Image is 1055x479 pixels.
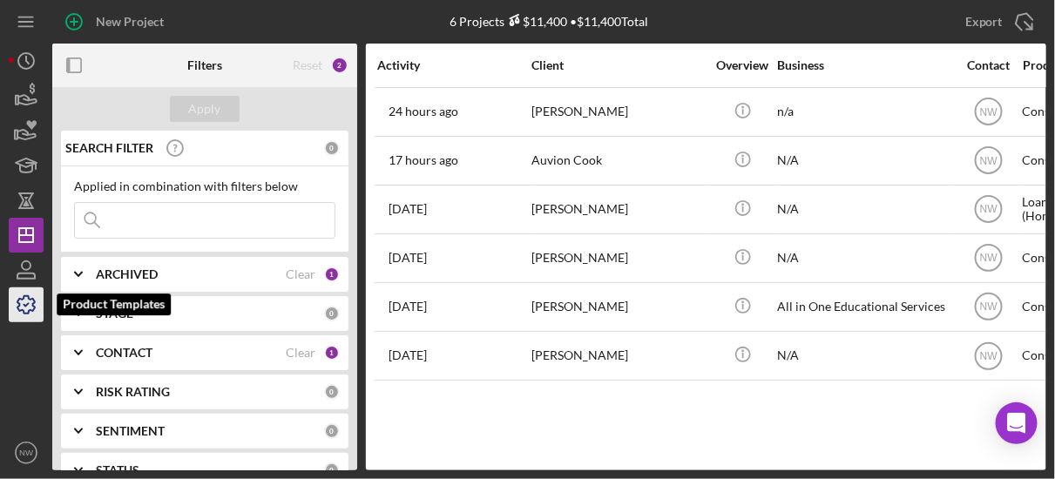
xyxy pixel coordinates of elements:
[324,423,340,439] div: 0
[74,179,335,193] div: Applied in combination with filters below
[777,333,951,379] div: N/A
[389,202,427,216] time: 2025-08-31 21:53
[170,96,240,122] button: Apply
[710,58,775,72] div: Overview
[777,235,951,281] div: N/A
[96,463,139,477] b: STATUS
[980,350,998,362] text: NW
[324,266,340,282] div: 1
[531,186,706,233] div: [PERSON_NAME]
[389,251,427,265] time: 2025-09-03 15:01
[324,462,340,478] div: 0
[65,141,153,155] b: SEARCH FILTER
[96,267,158,281] b: ARCHIVED
[377,58,530,72] div: Activity
[389,105,458,118] time: 2025-09-03 17:09
[331,57,348,74] div: 2
[389,348,427,362] time: 2025-08-15 01:31
[996,402,1038,444] div: Open Intercom Messenger
[450,14,648,29] div: 6 Projects • $11,400 Total
[777,138,951,184] div: N/A
[980,253,998,265] text: NW
[286,346,315,360] div: Clear
[531,58,706,72] div: Client
[324,140,340,156] div: 0
[777,186,951,233] div: N/A
[9,435,44,470] button: NW
[96,424,165,438] b: SENTIMENT
[531,89,706,135] div: [PERSON_NAME]
[980,155,998,167] text: NW
[777,284,951,330] div: All in One Educational Services
[324,306,340,321] div: 0
[504,14,567,29] div: $11,400
[19,449,34,458] text: NW
[777,89,951,135] div: n/a
[777,58,951,72] div: Business
[965,4,1003,39] div: Export
[96,346,152,360] b: CONTACT
[96,307,133,320] b: STAGE
[531,235,706,281] div: [PERSON_NAME]
[531,138,706,184] div: Auvion Cook
[324,384,340,400] div: 0
[531,284,706,330] div: [PERSON_NAME]
[389,300,427,314] time: 2025-08-21 22:48
[286,267,315,281] div: Clear
[187,58,222,72] b: Filters
[96,385,170,399] b: RISK RATING
[980,204,998,216] text: NW
[531,333,706,379] div: [PERSON_NAME]
[293,58,322,72] div: Reset
[96,4,164,39] div: New Project
[389,153,458,167] time: 2025-09-03 23:55
[956,58,1021,72] div: Contact
[948,4,1046,39] button: Export
[52,4,181,39] button: New Project
[324,345,340,361] div: 1
[980,301,998,314] text: NW
[189,96,221,122] div: Apply
[980,106,998,118] text: NW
